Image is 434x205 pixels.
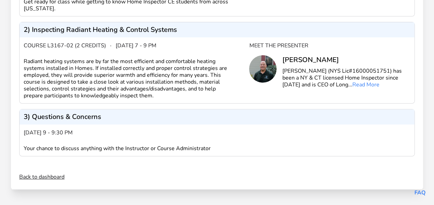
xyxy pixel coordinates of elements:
[352,81,379,88] a: Read More
[249,41,410,50] div: Meet the Presenter
[24,58,249,99] div: Radiant heating systems are by far the most efficient and comfortable heating systems installed i...
[249,55,277,83] img: Chris Long
[116,41,156,50] span: [DATE] 7 - 9 pm
[19,173,64,181] a: Back to dashboard
[414,189,426,196] a: FAQ
[282,55,410,65] div: [PERSON_NAME]
[24,129,73,137] span: [DATE] 9 - 9:30 pm
[24,113,101,120] p: 3) Questions & Concerns
[24,145,249,152] div: Your chance to discuss anything with the Instructor or Course Administrator
[110,41,112,50] span: ·
[24,41,106,50] span: Course L3167-02 (2 credits)
[282,68,410,88] p: [PERSON_NAME] (NYS Lic#16000051751) has been a NY & CT licensed Home Inspector since [DATE] and i...
[24,26,177,33] p: 2) Inspecting Radiant Heating & Control Systems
